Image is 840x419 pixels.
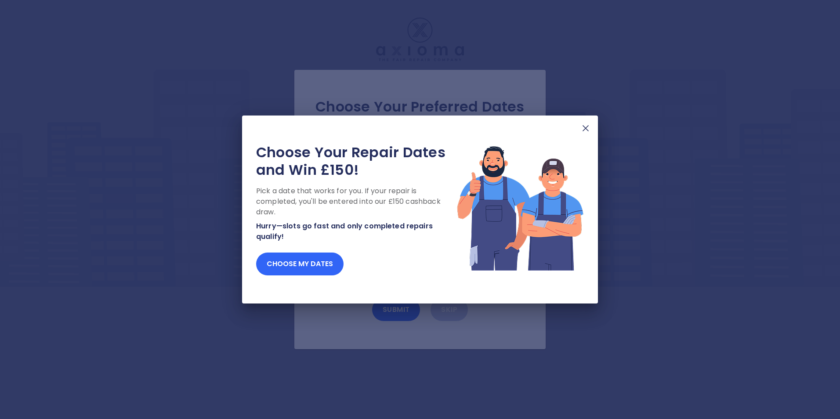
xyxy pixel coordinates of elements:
[580,123,591,134] img: X Mark
[256,144,456,179] h2: Choose Your Repair Dates and Win £150!
[456,144,584,272] img: Lottery
[256,253,344,275] button: Choose my dates
[256,186,456,217] p: Pick a date that works for you. If your repair is completed, you'll be entered into our £150 cash...
[256,221,456,242] p: Hurry—slots go fast and only completed repairs qualify!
